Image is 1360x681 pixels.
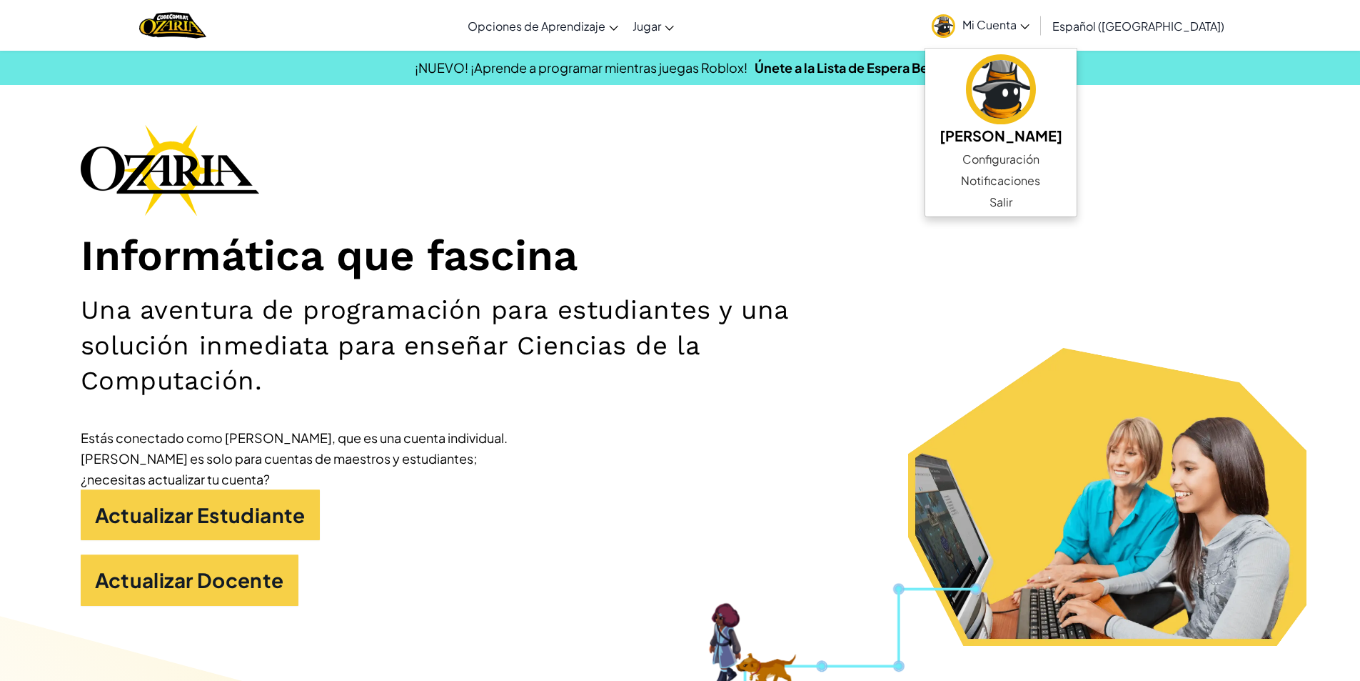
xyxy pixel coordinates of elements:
[81,427,509,489] div: Estás conectado como [PERSON_NAME], que es una cuenta individual. [PERSON_NAME] es solo para cuen...
[139,11,206,40] img: Home
[755,59,945,76] a: Únete a la Lista de Espera Beta.
[81,489,320,541] a: Actualizar Estudiante
[1045,6,1231,45] a: Español ([GEOGRAPHIC_DATA])
[961,172,1040,189] span: Notificaciones
[925,52,1077,149] a: [PERSON_NAME]
[81,292,885,398] h2: Una aventura de programación para estudiantes y una solución inmediata para enseñar Ciencias de l...
[925,192,1077,213] a: Salir
[633,19,661,34] span: Jugar
[932,14,955,38] img: avatar
[925,3,1037,48] a: Mi Cuenta
[925,149,1077,170] a: Configuración
[1052,19,1224,34] span: Español ([GEOGRAPHIC_DATA])
[625,6,681,45] a: Jugar
[962,17,1029,32] span: Mi Cuenta
[468,19,605,34] span: Opciones de Aprendizaje
[925,170,1077,192] a: Notificaciones
[966,54,1036,124] img: avatar
[81,124,259,216] img: Ozaria branding logo
[415,59,747,76] span: ¡NUEVO! ¡Aprende a programar mientras juegas Roblox!
[81,555,298,606] a: Actualizar Docente
[460,6,625,45] a: Opciones de Aprendizaje
[81,230,1280,282] h1: Informática que fascina
[940,124,1062,146] h5: [PERSON_NAME]
[139,11,206,40] a: Ozaria by CodeCombat logo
